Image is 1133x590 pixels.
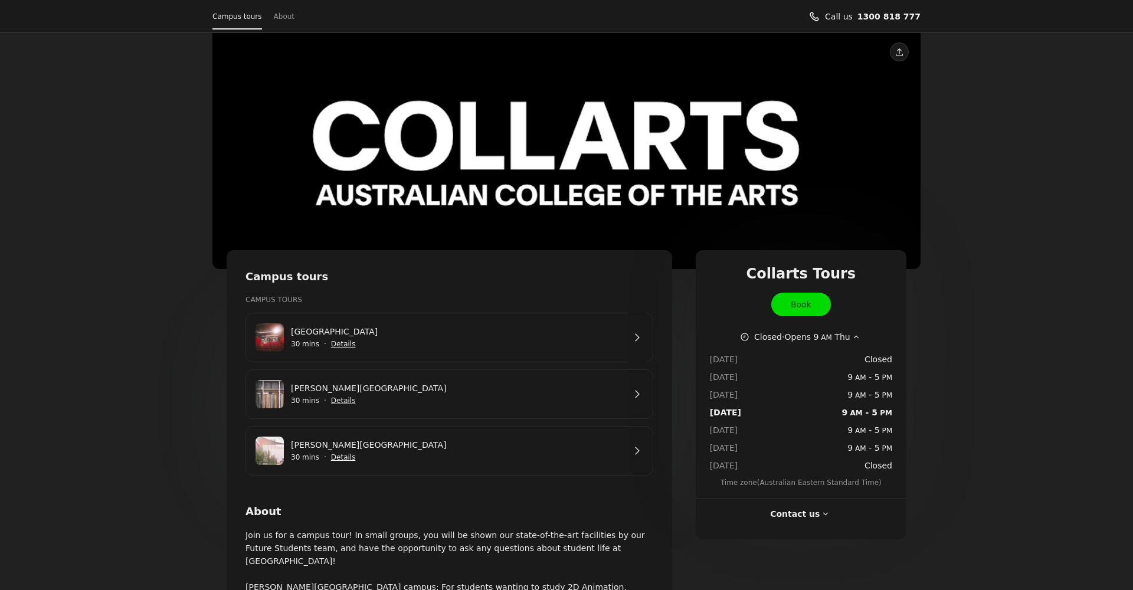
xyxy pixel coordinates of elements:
dt: [DATE] [710,459,741,472]
span: Closed [865,353,892,366]
dt: [DATE] [710,388,741,401]
span: Time zone ( Australian Eastern Standard Time ) [710,477,892,489]
span: Closed · Opens Thu [754,330,850,343]
span: Call us [825,10,853,23]
span: 5 [872,408,877,417]
dt: [DATE] [710,441,741,454]
span: AM [819,333,832,342]
span: 5 [875,425,880,435]
button: Show details for Wellington St Campus [331,338,356,350]
span: 9 [842,408,848,417]
div: View photo [212,33,921,269]
span: PM [880,427,892,435]
span: PM [880,444,892,453]
dt: [DATE] [710,353,741,366]
button: Show working hours [740,330,862,343]
span: - [847,371,892,383]
span: AM [853,427,866,435]
a: Call us 1300 818 777 [857,10,921,23]
span: 9 [847,425,853,435]
button: Show details for Cromwell St Campus [331,395,356,407]
a: About [274,8,294,25]
span: AM [853,373,866,382]
span: PM [880,391,892,399]
a: Campus tours [212,8,262,25]
span: 5 [875,443,880,453]
span: Collarts Tours [746,264,856,283]
span: PM [877,409,892,417]
span: - [847,388,892,401]
span: AM [853,444,866,453]
h3: Campus Tours [245,294,653,306]
span: 9 [814,332,819,342]
button: Share this page [890,42,909,61]
span: 9 [847,390,853,399]
dt: [DATE] [710,371,741,383]
span: - [847,441,892,454]
span: AM [847,409,862,417]
a: [PERSON_NAME][GEOGRAPHIC_DATA] [291,382,624,395]
button: Show details for George St Campus [331,451,356,463]
dt: [DATE] [710,424,741,437]
span: 9 [847,372,853,382]
span: - [847,424,892,437]
a: [GEOGRAPHIC_DATA] [291,325,624,338]
button: Contact us [770,507,831,520]
span: PM [880,373,892,382]
dt: [DATE] [710,406,741,419]
span: AM [853,391,866,399]
span: 5 [875,372,880,382]
span: Book [791,298,811,311]
a: [PERSON_NAME][GEOGRAPHIC_DATA] [291,438,624,451]
span: 9 [847,443,853,453]
span: Closed [865,459,892,472]
span: 5 [875,390,880,399]
a: Book [771,293,831,316]
span: - [842,406,892,419]
h2: About [245,504,653,519]
h2: Campus tours [245,269,653,284]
